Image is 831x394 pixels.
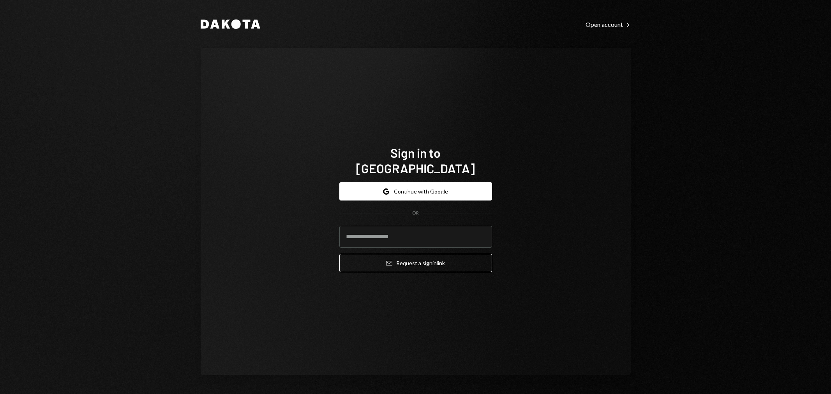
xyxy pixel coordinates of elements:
[586,20,631,28] a: Open account
[412,210,419,216] div: OR
[586,21,631,28] div: Open account
[339,254,492,272] button: Request a signinlink
[339,182,492,201] button: Continue with Google
[339,145,492,176] h1: Sign in to [GEOGRAPHIC_DATA]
